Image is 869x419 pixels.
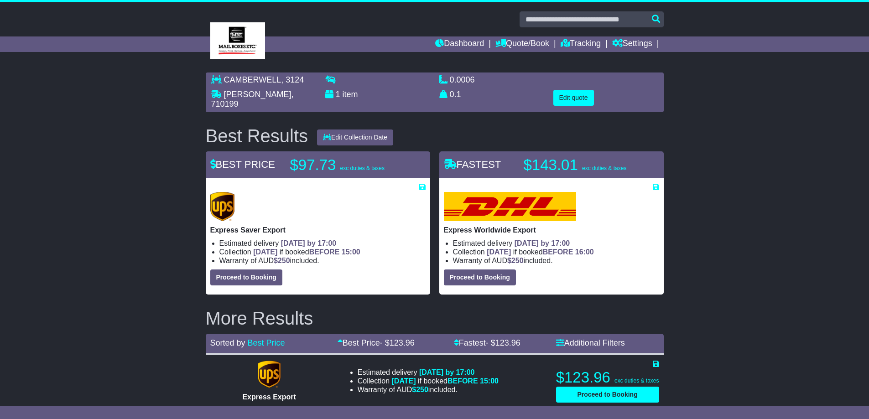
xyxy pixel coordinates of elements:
span: 0.1 [450,90,461,99]
span: exc duties & taxes [582,165,626,171]
span: Sorted by [210,338,245,347]
span: if booked [253,248,360,256]
li: Collection [453,248,659,256]
span: BEFORE [309,248,340,256]
span: FASTEST [444,159,501,170]
li: Warranty of AUD included. [453,256,659,265]
span: if booked [487,248,593,256]
span: 123.96 [495,338,520,347]
span: item [343,90,358,99]
span: , 710199 [211,90,294,109]
a: Settings [612,36,652,52]
span: $ [412,386,428,393]
span: 250 [511,257,524,264]
li: Warranty of AUD included. [358,385,499,394]
li: Collection [358,377,499,385]
span: BEFORE [448,377,478,385]
span: BEFORE [543,248,573,256]
span: [DATE] by 17:00 [281,239,337,247]
span: [DATE] [253,248,277,256]
span: exc duties & taxes [614,378,659,384]
span: 15:00 [480,377,499,385]
span: - $ [380,338,415,347]
span: if booked [392,377,499,385]
li: Estimated delivery [453,239,659,248]
span: $ [507,257,524,264]
a: Tracking [561,36,601,52]
span: [DATE] [392,377,416,385]
span: 250 [416,386,428,393]
p: Express Worldwide Export [444,226,659,234]
p: Express Saver Export [210,226,426,234]
a: Additional Filters [556,338,625,347]
li: Collection [219,248,426,256]
span: 0.0006 [450,75,475,84]
li: Warranty of AUD included. [219,256,426,265]
span: [PERSON_NAME] [224,90,291,99]
span: 1 [336,90,340,99]
div: Best Results [201,126,313,146]
a: Quote/Book [495,36,549,52]
p: $143.01 [524,156,638,174]
a: Fastest- $123.96 [454,338,520,347]
span: $ [274,257,290,264]
span: [DATE] by 17:00 [419,368,475,376]
span: 16:00 [575,248,594,256]
p: $123.96 [556,368,659,387]
button: Edit Collection Date [317,129,393,145]
span: CAMBERWELL [224,75,281,84]
img: DHL: Express Worldwide Export [444,192,576,221]
span: BEST PRICE [210,159,275,170]
img: UPS (new): Express Export [258,361,281,388]
button: Proceed to Booking [210,269,282,285]
span: , 3124 [281,75,304,84]
button: Proceed to Booking [444,269,516,285]
span: - $ [486,338,520,347]
li: Estimated delivery [219,239,426,248]
span: exc duties & taxes [340,165,385,171]
a: Dashboard [435,36,484,52]
h2: More Results [206,308,664,328]
button: Edit quote [553,90,594,106]
span: 15:00 [342,248,360,256]
a: Best Price [248,338,285,347]
span: 123.96 [390,338,415,347]
span: [DATE] [487,248,511,256]
img: UPS (new): Express Saver Export [210,192,235,221]
a: Best Price- $123.96 [338,338,415,347]
span: 250 [278,257,290,264]
span: Express Export [242,393,296,401]
button: Proceed to Booking [556,387,659,403]
span: [DATE] by 17:00 [515,239,570,247]
li: Estimated delivery [358,368,499,377]
p: $97.73 [290,156,404,174]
